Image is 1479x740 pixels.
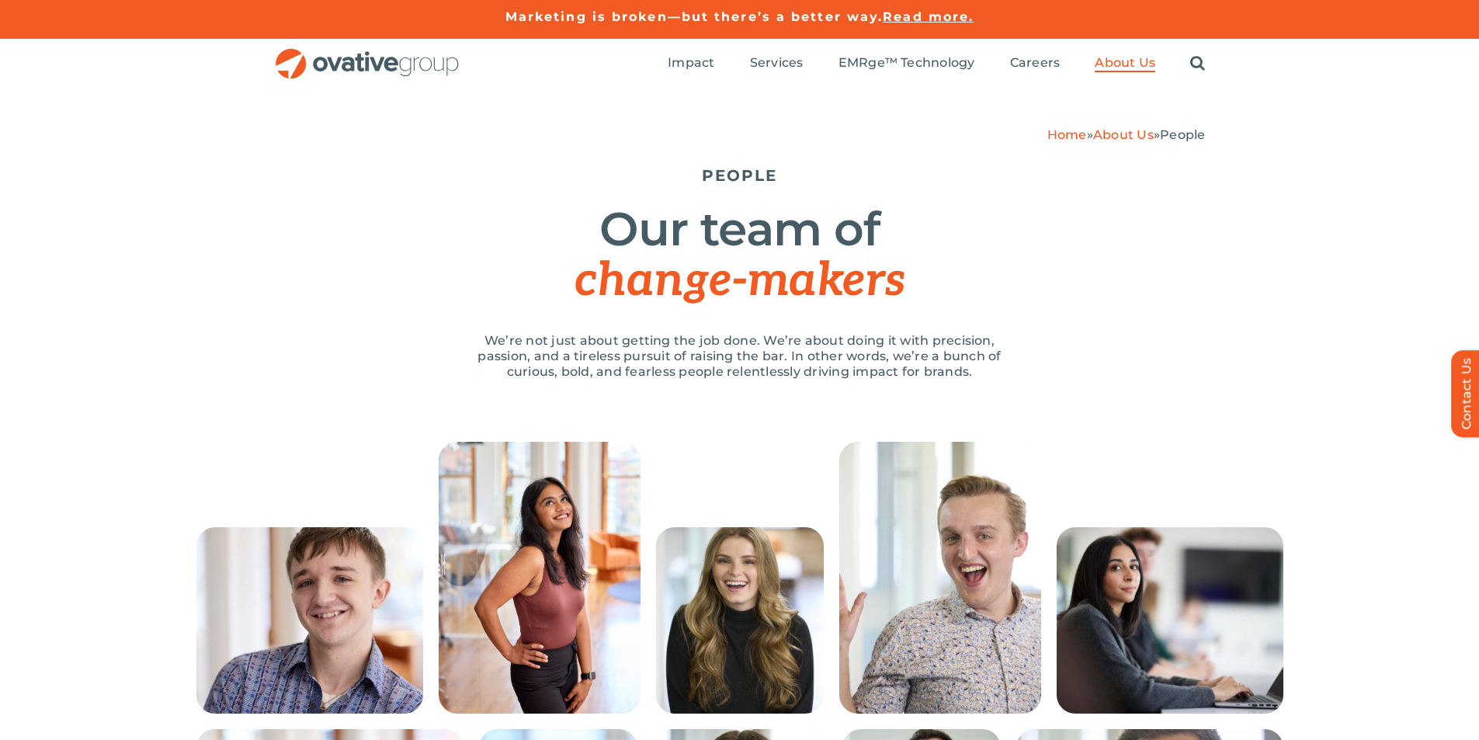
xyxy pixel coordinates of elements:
span: Services [750,55,804,71]
p: We’re not just about getting the job done. We’re about doing it with precision, passion, and a ti... [460,333,1019,380]
a: EMRge™ Technology [838,55,975,72]
span: People [1160,127,1205,142]
a: Home [1047,127,1087,142]
img: 240613_Ovative Group_Portrait14945 (1) [439,442,641,714]
a: Marketing is broken—but there’s a better way. [505,9,884,24]
a: Search [1190,55,1205,72]
a: OG_Full_horizontal_RGB [274,47,460,61]
a: About Us [1095,55,1155,72]
img: People – Collage Lauren [656,527,824,714]
img: People – Collage Ethan [196,527,423,714]
img: People – Collage Trushna [1057,527,1283,714]
a: Careers [1010,55,1061,72]
nav: Menu [668,39,1205,89]
a: Read more. [883,9,974,24]
h1: Our team of [274,204,1206,306]
img: People – Collage McCrossen [839,442,1041,714]
span: » » [1047,127,1206,142]
span: change-makers [575,253,904,309]
span: EMRge™ Technology [838,55,975,71]
span: Impact [668,55,714,71]
a: Services [750,55,804,72]
h5: PEOPLE [274,166,1206,185]
a: About Us [1093,127,1154,142]
span: About Us [1095,55,1155,71]
span: Careers [1010,55,1061,71]
a: Impact [668,55,714,72]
